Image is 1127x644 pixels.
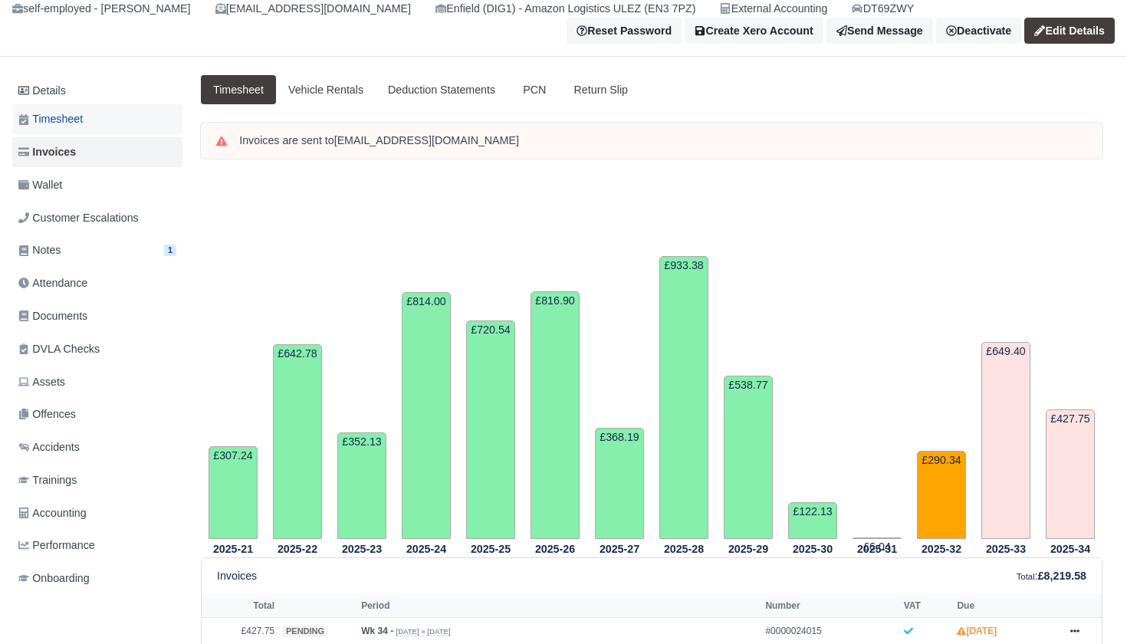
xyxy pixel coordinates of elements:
[917,451,966,539] td: £290.34
[396,627,450,636] small: [DATE] » [DATE]
[936,18,1021,44] a: Deactivate
[1046,409,1095,539] td: £427.75
[685,18,823,44] button: Create Xero Account
[18,504,87,522] span: Accounting
[12,137,182,167] a: Invoices
[18,472,77,489] span: Trainings
[201,540,265,558] th: 2025-21
[361,626,393,636] strong: Wk 34 -
[18,406,76,423] span: Offences
[18,307,87,325] span: Documents
[164,245,176,256] span: 1
[357,594,761,617] th: Period
[724,376,773,539] td: £538.77
[273,344,322,539] td: £642.78
[981,342,1030,539] td: £649.40
[282,626,328,637] span: pending
[12,399,182,429] a: Offences
[1038,570,1086,582] strong: £8,219.58
[845,540,909,558] th: 2025-31
[12,498,182,528] a: Accounting
[265,540,330,558] th: 2025-22
[18,110,83,128] span: Timesheet
[1017,567,1086,585] div: :
[716,540,780,558] th: 2025-29
[337,432,386,539] td: £352.13
[1024,18,1115,44] a: Edit Details
[957,626,997,636] strong: [DATE]
[595,428,644,540] td: £368.19
[201,75,276,105] a: Timesheet
[909,540,974,558] th: 2025-32
[394,540,458,558] th: 2025-24
[18,274,87,292] span: Attendance
[202,594,278,617] th: Total
[1050,570,1127,644] iframe: Chat Widget
[18,340,100,358] span: DVLA Checks
[567,18,682,44] button: Reset Password
[12,104,182,134] a: Timesheet
[12,367,182,397] a: Assets
[18,570,90,587] span: Onboarding
[466,320,515,539] td: £720.54
[12,203,182,233] a: Customer Escalations
[18,143,76,161] span: Invoices
[276,75,376,105] a: Vehicle Rentals
[12,268,182,298] a: Attendance
[12,301,182,331] a: Documents
[826,18,933,44] a: Send Message
[1038,540,1102,558] th: 2025-34
[18,176,62,194] span: Wallet
[12,235,182,265] a: Notes 1
[508,75,561,105] a: PCN
[562,75,640,105] a: Return Slip
[652,540,716,558] th: 2025-28
[12,563,182,593] a: Onboarding
[18,537,95,554] span: Performance
[12,465,182,495] a: Trainings
[788,502,837,539] td: £122.13
[523,540,587,558] th: 2025-26
[18,242,61,259] span: Notes
[1017,572,1035,581] small: Total
[900,594,954,617] th: VAT
[974,540,1038,558] th: 2025-33
[780,540,845,558] th: 2025-30
[853,537,902,539] td: £6.04
[12,77,182,105] a: Details
[330,540,394,558] th: 2025-23
[402,292,451,539] td: £814.00
[12,170,182,200] a: Wallet
[587,540,652,558] th: 2025-27
[217,570,257,583] h6: Invoices
[18,209,139,227] span: Customer Escalations
[659,256,708,539] td: £933.38
[761,594,899,617] th: Number
[334,134,519,146] strong: [EMAIL_ADDRESS][DOMAIN_NAME]
[18,373,65,391] span: Assets
[209,446,258,540] td: £307.24
[376,75,508,105] a: Deduction Statements
[239,133,1087,149] div: Invoices are sent to
[12,432,182,462] a: Accidents
[953,594,1056,617] th: Due
[18,439,80,456] span: Accidents
[531,291,580,539] td: £816.90
[12,531,182,560] a: Performance
[458,540,523,558] th: 2025-25
[12,334,182,364] a: DVLA Checks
